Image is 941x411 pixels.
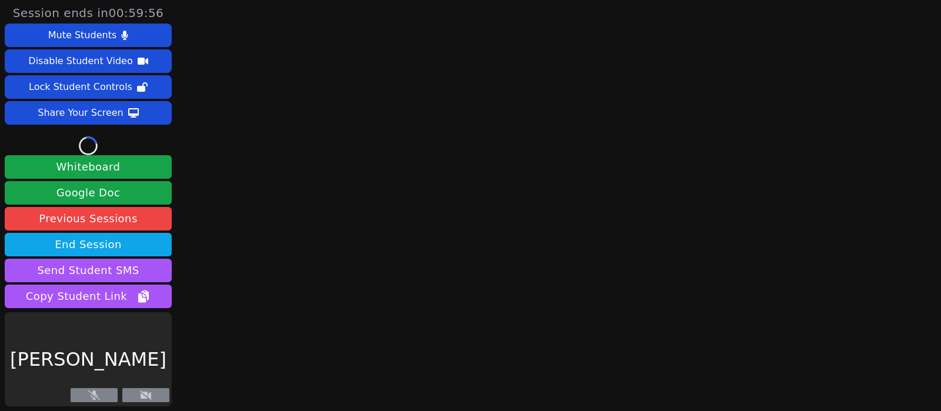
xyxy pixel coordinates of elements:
a: Previous Sessions [5,207,172,230]
div: [PERSON_NAME] [5,312,172,406]
div: Share Your Screen [38,103,124,122]
button: End Session [5,233,172,256]
span: Copy Student Link [26,288,151,305]
button: Whiteboard [5,155,172,179]
time: 00:59:56 [109,6,164,20]
button: Share Your Screen [5,101,172,125]
button: Send Student SMS [5,259,172,282]
button: Disable Student Video [5,49,172,73]
div: Mute Students [48,26,116,45]
button: Mute Students [5,24,172,47]
span: Session ends in [13,5,164,21]
div: Disable Student Video [28,52,132,71]
a: Google Doc [5,181,172,205]
div: Lock Student Controls [29,78,132,96]
button: Copy Student Link [5,285,172,308]
button: Lock Student Controls [5,75,172,99]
